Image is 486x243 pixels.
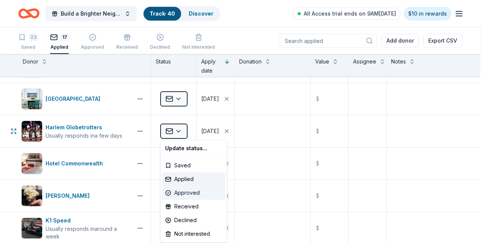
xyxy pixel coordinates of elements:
[162,200,225,213] div: Received
[162,159,225,172] div: Saved
[162,141,225,155] div: Update status...
[162,227,225,241] div: Not interested
[162,213,225,227] div: Declined
[162,186,225,200] div: Approved
[162,172,225,186] div: Applied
